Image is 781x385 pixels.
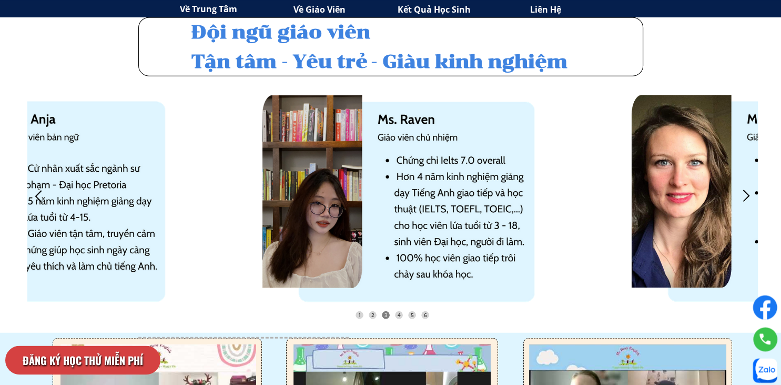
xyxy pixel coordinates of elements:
div: 6 [421,311,429,319]
div: Đăng ký học thử thành công [67,37,215,46]
div: 4 [395,311,403,319]
h3: Về Trung Tâm [180,3,290,16]
h3: Liên Hệ [530,3,626,17]
h3: Kết Quả Học Sinh [398,3,536,17]
div: 5 [408,311,416,319]
h3: Về Giáo Viên [293,3,405,17]
div: 2 [369,311,377,319]
h3: Đội ngũ giáo viên Tận tâm - Yêu trẻ - Giàu kinh nghiệm [191,17,631,76]
div: [PERSON_NAME] - 11 tuổi [67,46,215,55]
div: 3 [382,311,390,319]
div: 15 Phút trước [67,55,104,64]
p: ĐĂNG KÝ HỌC THỬ MIỄN PHÍ [5,345,160,374]
div: 1 [356,311,363,319]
